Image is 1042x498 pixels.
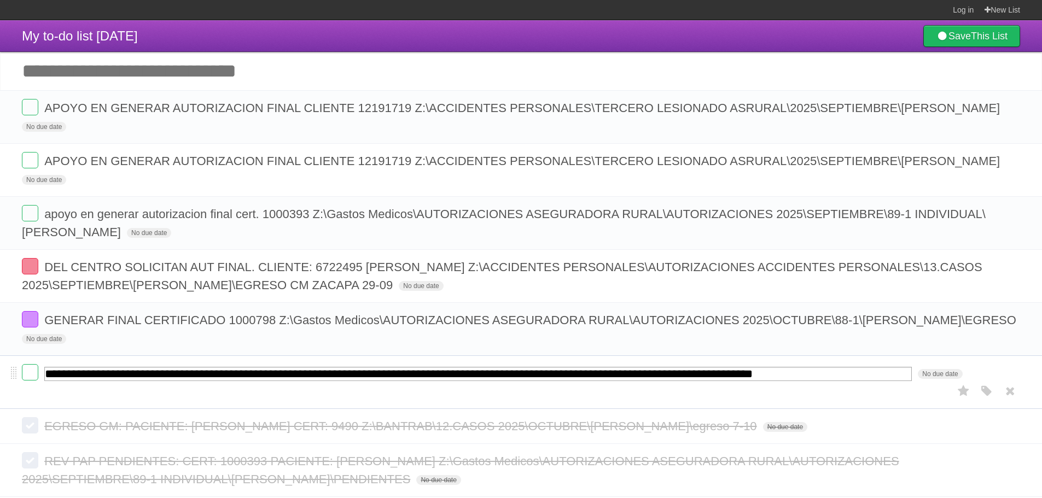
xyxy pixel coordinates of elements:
span: No due date [22,175,66,185]
span: No due date [127,228,171,238]
span: No due date [22,122,66,132]
label: Done [22,417,38,433]
label: Done [22,99,38,115]
label: Done [22,311,38,327]
span: GENERAR FINAL CERTIFICADO 1000798 Z:\Gastos Medicos\AUTORIZACIONES ASEGURADORA RURAL\AUTORIZACION... [44,313,1019,327]
label: Done [22,152,38,168]
span: No due date [399,281,443,291]
label: Done [22,205,38,221]
span: No due date [22,334,66,344]
span: APOYO EN GENERAR AUTORIZACION FINAL CLIENTE 12191719 Z:\ACCIDENTES PERSONALES\TERCERO LESIONADO A... [44,154,1003,168]
b: This List [971,31,1008,42]
span: REV PAP PENDIENTES: CERT: 1000393 PACIENTE: [PERSON_NAME] Z:\Gastos Medicos\AUTORIZACIONES ASEGUR... [22,454,899,486]
label: Done [22,364,38,380]
label: Done [22,258,38,274]
label: Star task [953,382,974,400]
span: apoyo en generar autorizacion final cert. 1000393 Z:\Gastos Medicos\AUTORIZACIONES ASEGURADORA RU... [22,207,986,239]
a: SaveThis List [923,25,1020,47]
span: DEL CENTRO SOLICITAN AUT FINAL. CLIENTE: 6722495 [PERSON_NAME] Z:\ACCIDENTES PERSONALES\AUTORIZAC... [22,260,982,292]
span: My to-do list [DATE] [22,28,138,43]
span: APOYO EN GENERAR AUTORIZACION FINAL CLIENTE 12191719 Z:\ACCIDENTES PERSONALES\TERCERO LESIONADO A... [44,101,1003,115]
span: No due date [763,422,807,432]
span: EGRESO GM: PACIENTE: [PERSON_NAME] CERT: 9490 Z:\BANTRAB\12.CASOS 2025\OCTUBRE\[PERSON_NAME]\egre... [44,419,759,433]
label: Done [22,452,38,468]
span: No due date [416,475,461,485]
span: No due date [918,369,962,379]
